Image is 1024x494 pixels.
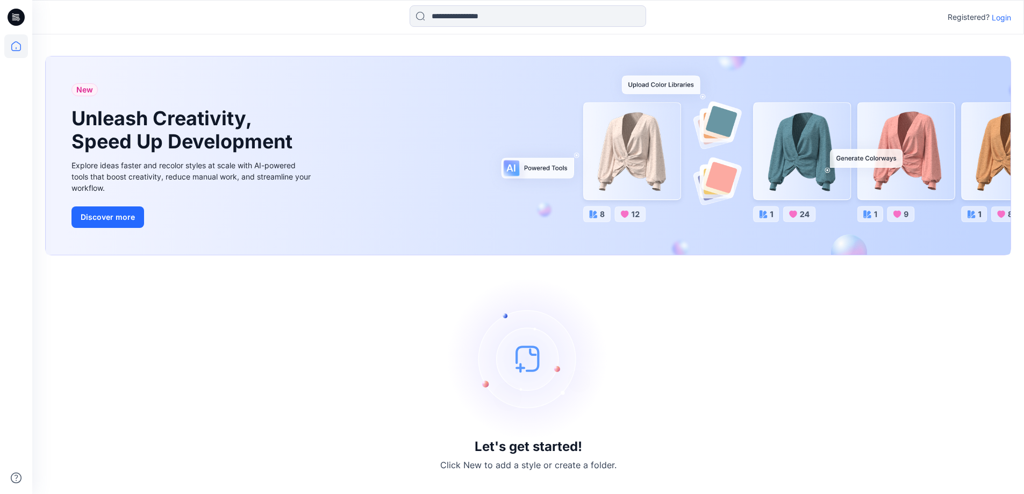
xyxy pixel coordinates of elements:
div: Explore ideas faster and recolor styles at scale with AI-powered tools that boost creativity, red... [71,160,313,194]
span: New [76,83,93,96]
p: Login [992,12,1011,23]
h3: Let's get started! [475,439,582,454]
p: Click New to add a style or create a folder. [440,459,617,471]
p: Registered? [948,11,990,24]
a: Discover more [71,206,313,228]
button: Discover more [71,206,144,228]
h1: Unleash Creativity, Speed Up Development [71,107,297,153]
img: empty-state-image.svg [448,278,609,439]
